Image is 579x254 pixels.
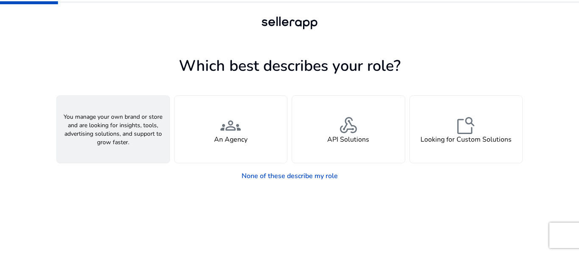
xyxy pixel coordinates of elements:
[456,115,476,136] span: feature_search
[327,136,369,144] h4: API Solutions
[56,57,523,75] h1: Which best describes your role?
[174,95,288,163] button: groupsAn Agency
[292,95,405,163] button: webhookAPI Solutions
[214,136,248,144] h4: An Agency
[220,115,241,136] span: groups
[409,95,523,163] button: feature_searchLooking for Custom Solutions
[338,115,359,136] span: webhook
[420,136,512,144] h4: Looking for Custom Solutions
[235,167,345,184] a: None of these describe my role
[56,95,170,163] button: You manage your own brand or store and are looking for insights, tools, advertising solutions, an...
